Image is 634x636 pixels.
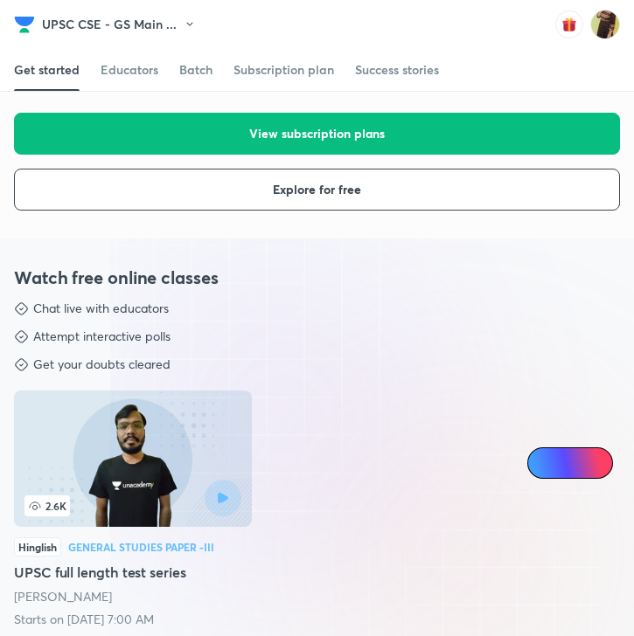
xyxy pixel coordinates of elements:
[14,61,80,79] div: Get started
[273,181,361,198] span: Explore for free
[249,125,385,142] span: View subscription plans
[14,537,61,556] div: Hinglish
[14,169,620,211] button: Explore for free
[538,456,552,470] img: Icon
[527,447,613,479] a: Ai Doubts
[33,328,171,345] p: Attempt interactive polls
[42,11,206,38] button: UPSC CSE - GS Main ...
[14,588,112,605] a: [PERSON_NAME]
[590,10,620,39] img: Uma Kumari Rajput
[355,49,439,91] a: Success stories
[14,113,620,155] button: View subscription plans
[101,49,158,91] a: Educators
[355,61,439,79] div: Success stories
[556,456,603,470] span: Ai Doubts
[101,61,158,79] div: Educators
[555,10,583,38] img: avatar
[179,61,212,79] div: Batch
[179,49,212,91] a: Batch
[24,495,70,516] span: 2.6K
[14,266,620,289] h3: Watch free online classes
[14,14,35,35] img: Company Logo
[233,49,334,91] a: Subscription plan
[33,356,171,373] p: Get your doubts cleared
[14,49,80,91] a: Get started
[14,562,252,583] h5: UPSC full length test series
[233,61,334,79] div: Subscription plan
[68,542,214,552] div: General Studies Paper -III
[33,300,169,317] p: Chat live with educators
[14,611,252,628] div: Starts on Nov 28, 7:00 AM
[14,588,252,605] div: Devi Singh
